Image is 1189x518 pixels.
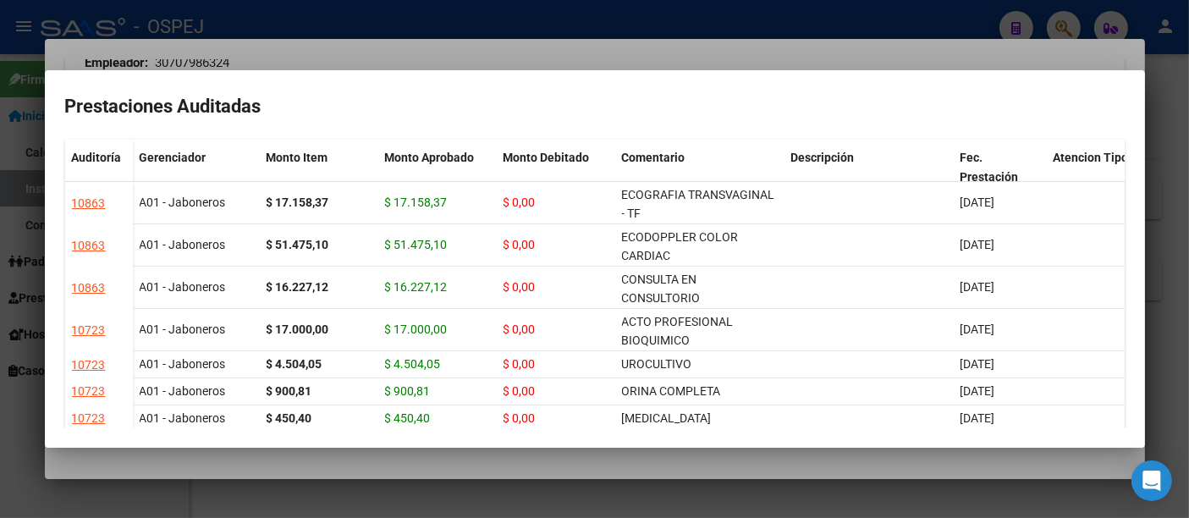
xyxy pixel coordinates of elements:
[504,238,536,251] span: $ 0,00
[385,196,448,209] span: $ 17.158,37
[791,151,855,164] span: Descripción
[267,196,329,209] strong: $ 17.158,37
[961,238,995,251] span: [DATE]
[385,238,448,251] span: $ 51.475,10
[72,355,106,375] div: 10723
[961,322,995,336] span: [DATE]
[961,151,1019,184] span: Fec. Prestación
[504,411,536,425] span: $ 0,00
[140,357,226,371] span: A01 - Jaboneros
[784,140,954,211] datatable-header-cell: Descripción
[504,357,536,371] span: $ 0,00
[622,357,692,371] span: UROCULTIVO
[615,140,784,211] datatable-header-cell: Comentario
[72,151,122,164] span: Auditoría
[622,151,685,164] span: Comentario
[385,384,431,398] span: $ 900,81
[267,151,328,164] span: Monto Item
[267,238,329,251] strong: $ 51.475,10
[378,140,497,211] datatable-header-cell: Monto Aprobado
[961,280,995,294] span: [DATE]
[504,196,536,209] span: $ 0,00
[622,411,712,425] span: [MEDICAL_DATA]
[1131,460,1172,501] div: Open Intercom Messenger
[72,321,106,340] div: 10723
[140,322,226,336] span: A01 - Jaboneros
[504,322,536,336] span: $ 0,00
[504,280,536,294] span: $ 0,00
[267,322,329,336] strong: $ 17.000,00
[140,196,226,209] span: A01 - Jaboneros
[1047,140,1140,211] datatable-header-cell: Atencion Tipo
[504,151,590,164] span: Monto Debitado
[1054,151,1129,164] span: Atencion Tipo
[954,140,1047,211] datatable-header-cell: Fec. Prestación
[497,140,615,211] datatable-header-cell: Monto Debitado
[140,411,226,425] span: A01 - Jaboneros
[65,140,133,211] datatable-header-cell: Auditoría
[260,140,378,211] datatable-header-cell: Monto Item
[267,357,322,371] strong: $ 4.504,05
[385,322,448,336] span: $ 17.000,00
[622,273,701,306] span: CONSULTA EN CONSULTORIO
[385,411,431,425] span: $ 450,40
[72,382,106,401] div: 10723
[385,151,475,164] span: Monto Aprobado
[65,91,1125,123] h2: Prestaciones Auditadas
[72,278,106,298] div: 10863
[72,194,106,213] div: 10863
[267,280,329,294] strong: $ 16.227,12
[504,384,536,398] span: $ 0,00
[267,384,312,398] strong: $ 900,81
[133,140,260,211] datatable-header-cell: Gerenciador
[140,238,226,251] span: A01 - Jaboneros
[961,411,995,425] span: [DATE]
[622,315,734,348] span: ACTO PROFESIONAL BIOQUIMICO
[72,409,106,428] div: 10723
[622,230,739,263] span: ECODOPPLER COLOR CARDIAC
[622,384,721,398] span: ORINA COMPLETA
[961,357,995,371] span: [DATE]
[140,280,226,294] span: A01 - Jaboneros
[140,384,226,398] span: A01 - Jaboneros
[140,151,206,164] span: Gerenciador
[267,411,312,425] strong: $ 450,40
[72,236,106,256] div: 10863
[961,196,995,209] span: [DATE]
[961,384,995,398] span: [DATE]
[385,357,441,371] span: $ 4.504,05
[622,188,775,221] span: ECOGRAFIA TRANSVAGINAL - TF
[385,280,448,294] span: $ 16.227,12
